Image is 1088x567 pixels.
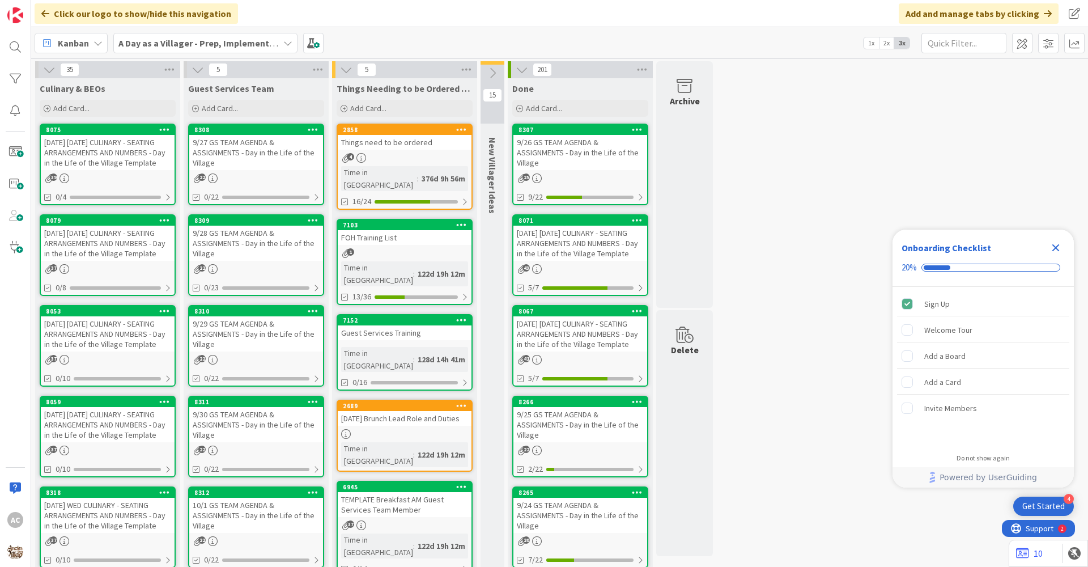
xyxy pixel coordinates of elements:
[338,315,471,340] div: 7152Guest Services Training
[518,217,647,225] div: 8071
[56,191,66,203] span: 0/4
[670,94,700,108] div: Archive
[58,36,89,50] span: Kanban
[41,306,175,352] div: 8053[DATE] [DATE] CULINARY - SEATING ARRANGEMENTS AND NUMBERS - Day in the Life of the Village Te...
[194,398,323,406] div: 8311
[189,226,323,261] div: 9/28 GS TEAM AGENDA & ASSIGNMENTS - Day in the Life of the Village
[522,174,530,181] span: 25
[897,318,1069,342] div: Welcome Tour is incomplete.
[46,126,175,134] div: 8075
[513,488,647,498] div: 8265
[924,401,977,415] div: Invite Members
[189,316,323,352] div: 9/29 GS TEAM AGENDA & ASSIGNMENTS - Day in the Life of the Village
[350,103,386,113] span: Add Card...
[352,291,371,303] span: 13/36
[528,191,543,203] span: 9/22
[343,316,471,324] div: 7152
[41,488,175,498] div: 8318
[343,483,471,491] div: 6945
[419,172,468,185] div: 376d 9h 56m
[487,137,498,214] span: New Villager Ideas
[897,344,1069,369] div: Add a Board is incomplete.
[338,220,471,230] div: 7103
[352,376,367,388] span: 0/16
[194,307,323,315] div: 8310
[512,83,534,94] span: Done
[924,297,950,311] div: Sign Up
[198,355,206,362] span: 22
[513,397,647,407] div: 8266
[50,536,57,544] span: 37
[189,488,323,533] div: 831210/1 GS TEAM AGENDA & ASSIGNMENTS - Day in the Life of the Village
[189,135,323,170] div: 9/27 GS TEAM AGENDA & ASSIGNMENTS - Day in the Life of the Village
[7,512,23,528] div: AC
[209,63,228,77] span: 5
[902,241,991,255] div: Onboarding Checklist
[341,261,413,286] div: Time in [GEOGRAPHIC_DATA]
[50,355,57,362] span: 37
[204,373,219,384] span: 0/22
[513,135,647,170] div: 9/26 GS TEAM AGENDA & ASSIGNMENTS - Day in the Life of the Village
[533,63,552,77] span: 201
[892,287,1074,446] div: Checklist items
[41,397,175,442] div: 8059[DATE] [DATE] CULINARY - SEATING ARRANGEMENTS AND NUMBERS - Day in the Life of the Village Te...
[894,37,909,49] span: 3x
[924,375,961,389] div: Add a Card
[513,397,647,442] div: 82669/25 GS TEAM AGENDA & ASSIGNMENTS - Day in the Life of the Village
[338,315,471,325] div: 7152
[50,446,57,453] span: 37
[338,230,471,245] div: FOH Training List
[518,126,647,134] div: 8307
[513,316,647,352] div: [DATE] [DATE] CULINARY - SEATING ARRANGEMENTS AND NUMBERS - Day in the Life of the Village Template
[337,83,473,94] span: Things Needing to be Ordered - PUT IN CARD, Don't make new card
[189,397,323,442] div: 83119/30 GS TEAM AGENDA & ASSIGNMENTS - Day in the Life of the Village
[59,5,62,14] div: 2
[518,489,647,497] div: 8265
[53,103,90,113] span: Add Card...
[41,306,175,316] div: 8053
[41,215,175,226] div: 8079
[528,282,539,294] span: 5/7
[189,488,323,498] div: 8312
[528,554,543,566] span: 7/22
[902,263,917,273] div: 20%
[483,88,502,102] span: 15
[341,166,417,191] div: Time in [GEOGRAPHIC_DATA]
[413,448,415,461] span: :
[902,263,1065,273] div: Checklist progress: 20%
[413,540,415,552] span: :
[347,248,354,256] span: 1
[1013,497,1074,516] div: Open Get Started checklist, remaining modules: 4
[513,215,647,261] div: 8071[DATE] [DATE] CULINARY - SEATING ARRANGEMENTS AND NUMBERS - Day in the Life of the Village Te...
[957,454,1010,463] div: Do not show again
[528,463,543,475] span: 2/22
[189,407,323,442] div: 9/30 GS TEAM AGENDA & ASSIGNMENTS - Day in the Life of the Village
[204,282,219,294] span: 0/23
[513,306,647,316] div: 8067
[892,467,1074,488] div: Footer
[518,398,647,406] div: 8266
[528,373,539,384] span: 5/7
[40,83,105,94] span: Culinary & BEOs
[897,291,1069,316] div: Sign Up is complete.
[341,534,413,558] div: Time in [GEOGRAPHIC_DATA]
[1047,239,1065,257] div: Close Checklist
[194,489,323,497] div: 8312
[56,554,70,566] span: 0/10
[924,323,972,337] div: Welcome Tour
[357,63,376,77] span: 5
[188,83,274,94] span: Guest Services Team
[7,544,23,560] img: avatar
[189,498,323,533] div: 10/1 GS TEAM AGENDA & ASSIGNMENTS - Day in the Life of the Village
[338,125,471,135] div: 2858
[41,397,175,407] div: 8059
[189,215,323,261] div: 83099/28 GS TEAM AGENDA & ASSIGNMENTS - Day in the Life of the Village
[338,135,471,150] div: Things need to be ordered
[198,536,206,544] span: 22
[41,125,175,135] div: 8075
[352,196,371,208] span: 16/24
[41,135,175,170] div: [DATE] [DATE] CULINARY - SEATING ARRANGEMENTS AND NUMBERS - Day in the Life of the Village Template
[513,306,647,352] div: 8067[DATE] [DATE] CULINARY - SEATING ARRANGEMENTS AND NUMBERS - Day in the Life of the Village Te...
[413,353,415,366] span: :
[50,264,57,272] span: 37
